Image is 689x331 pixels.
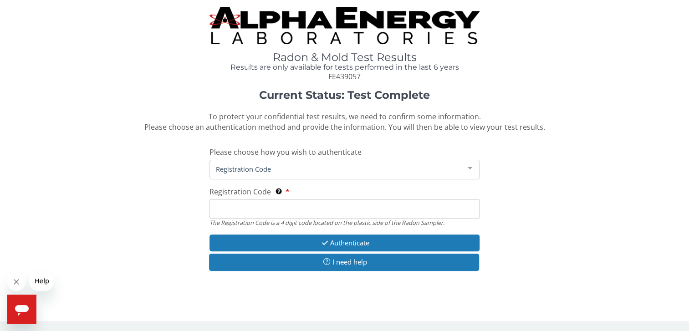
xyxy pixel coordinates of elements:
[29,271,53,291] iframe: Message from company
[209,63,480,71] h4: Results are only available for tests performed in the last 6 years
[209,7,480,44] img: TightCrop.jpg
[209,147,362,157] span: Please choose how you wish to authenticate
[7,295,36,324] iframe: Button to launch messaging window
[209,254,479,270] button: I need help
[259,88,430,102] strong: Current Status: Test Complete
[209,187,271,197] span: Registration Code
[328,71,361,81] span: FE439057
[209,219,480,227] div: The Registration Code is a 4 digit code located on the plastic side of the Radon Sampler.
[209,51,480,63] h1: Radon & Mold Test Results
[214,164,461,174] span: Registration Code
[7,273,26,291] iframe: Close message
[144,112,545,132] span: To protect your confidential test results, we need to confirm some information. Please choose an ...
[209,234,480,251] button: Authenticate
